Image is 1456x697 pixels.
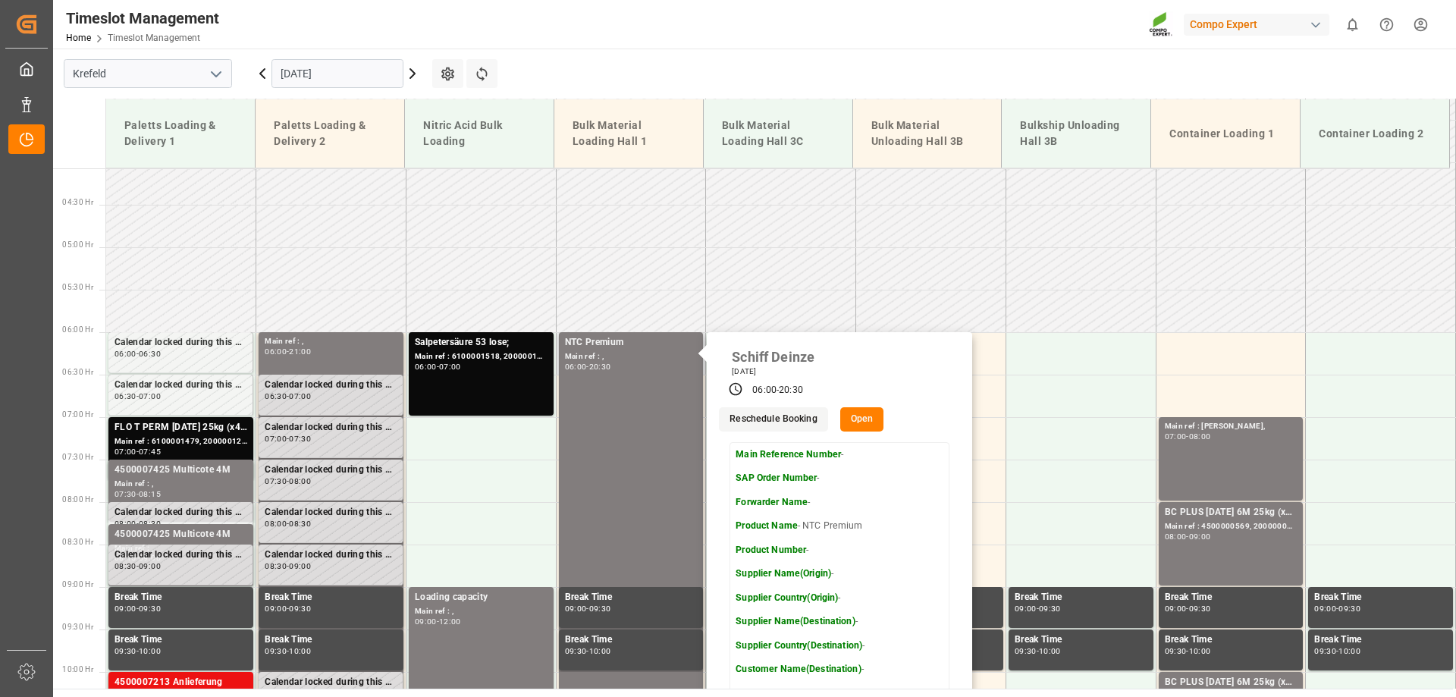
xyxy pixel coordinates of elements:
[265,505,397,520] div: Calendar locked during this period.
[1015,648,1037,655] div: 09:30
[268,111,392,155] div: Paletts Loading & Delivery 2
[415,590,548,605] div: Loading capacity
[1338,605,1360,612] div: 09:30
[287,435,289,442] div: -
[1037,648,1039,655] div: -
[118,111,243,155] div: Paletts Loading & Delivery 1
[287,348,289,355] div: -
[265,335,397,348] div: Main ref : ,
[736,615,871,629] p: -
[736,616,855,626] strong: Supplier Name(Destination)
[139,520,161,527] div: 08:30
[415,618,437,625] div: 09:00
[287,648,289,655] div: -
[736,663,871,677] p: -
[736,592,838,603] strong: Supplier Country(Origin)
[736,496,871,510] p: -
[1186,533,1188,540] div: -
[415,605,548,618] div: Main ref : ,
[565,648,587,655] div: 09:30
[62,240,93,249] span: 05:00 Hr
[115,605,136,612] div: 09:00
[1186,648,1188,655] div: -
[265,633,397,648] div: Break Time
[1149,11,1173,38] img: Screenshot%202023-09-29%20at%2010.02.21.png_1712312052.png
[287,478,289,485] div: -
[736,544,871,557] p: -
[265,675,397,690] div: Calendar locked during this period.
[1165,648,1187,655] div: 09:30
[439,363,461,370] div: 07:00
[1184,10,1335,39] button: Compo Expert
[287,520,289,527] div: -
[736,592,871,605] p: -
[62,410,93,419] span: 07:00 Hr
[115,633,247,648] div: Break Time
[136,491,139,498] div: -
[289,348,311,355] div: 21:00
[565,363,587,370] div: 06:00
[265,378,397,393] div: Calendar locked during this period.
[736,568,831,579] strong: Supplier Name(Origin)
[865,111,990,155] div: Bulk Material Unloading Hall 3B
[289,478,311,485] div: 08:00
[415,335,548,350] div: Salpetersäure 53 lose;
[589,648,611,655] div: 10:00
[586,648,588,655] div: -
[265,348,287,355] div: 06:00
[289,648,311,655] div: 10:00
[1335,8,1370,42] button: show 0 new notifications
[736,449,841,460] strong: Main Reference Number
[415,350,548,363] div: Main ref : 6100001518, 2000001336;
[136,605,139,612] div: -
[589,363,611,370] div: 20:30
[566,111,691,155] div: Bulk Material Loading Hall 1
[136,350,139,357] div: -
[289,435,311,442] div: 07:30
[136,448,139,455] div: -
[115,378,246,393] div: Calendar locked during this period.
[62,580,93,589] span: 09:00 Hr
[415,363,437,370] div: 06:00
[265,420,397,435] div: Calendar locked during this period.
[265,520,287,527] div: 08:00
[1189,605,1211,612] div: 09:30
[1165,675,1298,690] div: BC PLUS [DATE] 6M 25kg (x42) WW;
[136,563,139,570] div: -
[289,605,311,612] div: 09:30
[139,350,161,357] div: 06:30
[1313,120,1437,148] div: Container Loading 2
[1165,505,1298,520] div: BC PLUS [DATE] 6M 25kg (x42) WW;
[139,491,161,498] div: 08:15
[62,198,93,206] span: 04:30 Hr
[589,605,611,612] div: 09:30
[565,605,587,612] div: 09:00
[1165,533,1187,540] div: 08:00
[726,366,955,377] div: [DATE]
[66,33,91,43] a: Home
[716,111,840,155] div: Bulk Material Loading Hall 3C
[840,407,884,432] button: Open
[1163,120,1288,148] div: Container Loading 1
[1314,648,1336,655] div: 09:30
[1165,590,1298,605] div: Break Time
[265,463,397,478] div: Calendar locked during this period.
[271,59,403,88] input: DD.MM.YYYY
[287,563,289,570] div: -
[115,505,246,520] div: Calendar locked during this period.
[136,520,139,527] div: -
[752,384,777,397] div: 06:00
[265,605,287,612] div: 09:00
[719,407,827,432] button: Reschedule Booking
[565,350,698,363] div: Main ref : ,
[265,393,287,400] div: 06:30
[1186,433,1188,440] div: -
[736,545,806,555] strong: Product Number
[565,633,698,648] div: Break Time
[586,605,588,612] div: -
[139,605,161,612] div: 09:30
[62,368,93,376] span: 06:30 Hr
[62,623,93,631] span: 09:30 Hr
[736,567,871,581] p: -
[1015,605,1037,612] div: 09:00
